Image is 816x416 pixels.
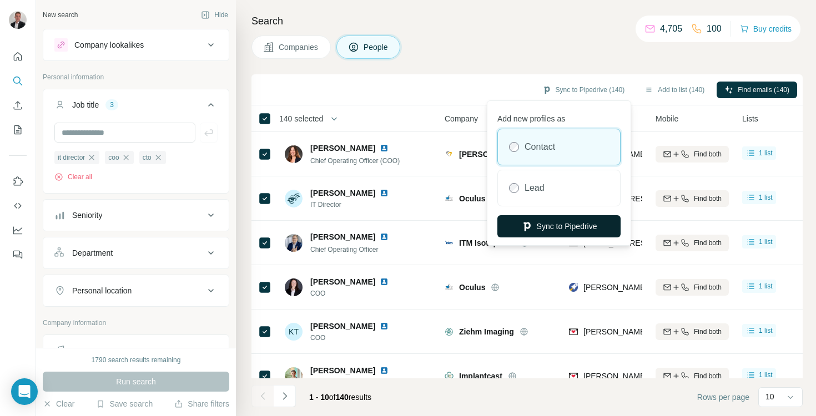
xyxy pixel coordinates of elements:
button: Personal location [43,277,229,304]
img: LinkedIn logo [380,232,389,241]
span: 140 selected [279,113,323,124]
label: Lead [525,181,545,195]
img: LinkedIn logo [380,277,389,286]
span: [PERSON_NAME][EMAIL_ADDRESS][DOMAIN_NAME] [583,372,779,381]
span: 1 list [759,370,773,380]
p: Company information [43,318,229,328]
div: New search [43,10,78,20]
span: Oculus [459,282,485,293]
span: CTO [310,377,402,387]
button: My lists [9,120,27,140]
span: 1 - 10 [309,393,329,402]
button: Department [43,240,229,266]
img: Logo of Oculus [445,194,454,203]
span: Find both [694,327,722,337]
p: 10 [765,391,774,402]
span: People [364,42,389,53]
span: results [309,393,371,402]
img: Avatar [285,234,303,252]
span: [PERSON_NAME][EMAIL_ADDRESS][DOMAIN_NAME] [583,327,779,336]
div: Department [72,247,113,258]
span: coo [108,153,119,163]
div: 3 [105,100,118,110]
span: 1 list [759,148,773,158]
img: Avatar [9,11,27,29]
button: Find both [656,323,729,340]
span: ITM Isotope Technologies [GEOGRAPHIC_DATA] SE [459,239,652,247]
img: provider findymail logo [569,371,578,382]
button: Buy credits [740,21,792,37]
span: COO [310,333,402,343]
span: 140 [336,393,349,402]
span: [PERSON_NAME][EMAIL_ADDRESS][DOMAIN_NAME] [583,283,779,292]
img: Logo of Oculus [445,283,454,292]
p: 4,705 [660,22,682,35]
img: LinkedIn logo [380,144,389,153]
button: Job title3 [43,92,229,123]
button: Sync to Pipedrive (140) [535,82,633,98]
div: Seniority [72,210,102,221]
img: LinkedIn logo [380,366,389,375]
img: Logo of Ziehm Imaging [445,327,454,336]
span: Implantcast [459,371,502,382]
span: [PERSON_NAME] [310,365,375,376]
span: [PERSON_NAME] [310,231,375,242]
span: Ziehm Imaging [459,326,514,337]
span: [PERSON_NAME] Goldschlägerei [PERSON_NAME] [459,150,650,159]
button: Use Surfe API [9,196,27,216]
img: Avatar [285,190,303,207]
span: COO [310,288,402,298]
img: LinkedIn logo [380,322,389,331]
span: Find both [694,371,722,381]
button: Save search [96,398,153,409]
button: Find both [656,368,729,384]
span: cto [143,153,152,163]
span: Mobile [656,113,678,124]
button: Enrich CSV [9,95,27,115]
span: [EMAIL_ADDRESS][DOMAIN_NAME] [583,239,715,247]
p: Add new profiles as [497,109,621,124]
div: Open Intercom Messenger [11,378,38,405]
span: Find both [694,194,722,204]
button: Hide [193,7,236,23]
span: IT Director [310,200,402,210]
span: Oculus [459,193,485,204]
span: 1 list [759,237,773,247]
span: [PERSON_NAME] [310,144,375,153]
div: KT [285,323,303,341]
img: Avatar [285,367,303,385]
button: Clear [43,398,74,409]
button: Navigate to next page [274,385,296,407]
span: Chief Operating Officer [310,246,379,253]
button: Find both [656,279,729,296]
button: Find both [656,190,729,207]
span: Find both [694,282,722,292]
p: Personal information [43,72,229,82]
button: Company [43,337,229,364]
button: Company lookalikes [43,32,229,58]
label: Contact [525,140,555,154]
img: LinkedIn logo [380,189,389,197]
span: 1 list [759,326,773,336]
span: [PERSON_NAME] [310,321,375,332]
button: Find emails (140) [717,82,797,98]
button: Dashboard [9,220,27,240]
img: Logo of Implantcast [445,372,454,381]
div: Job title [72,99,99,110]
span: 1 list [759,192,773,202]
img: Avatar [285,145,303,163]
p: 100 [707,22,722,35]
span: [PERSON_NAME] [310,187,375,199]
div: Company [72,345,105,356]
div: 1790 search results remaining [92,355,181,365]
span: Find emails (140) [738,85,789,95]
span: it director [58,153,85,163]
span: Companies [279,42,319,53]
button: Sync to Pipedrive [497,215,621,237]
span: 1 list [759,281,773,291]
button: Find both [656,235,729,251]
div: Company lookalikes [74,39,144,50]
button: Search [9,71,27,91]
img: Avatar [285,278,303,296]
button: Seniority [43,202,229,229]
